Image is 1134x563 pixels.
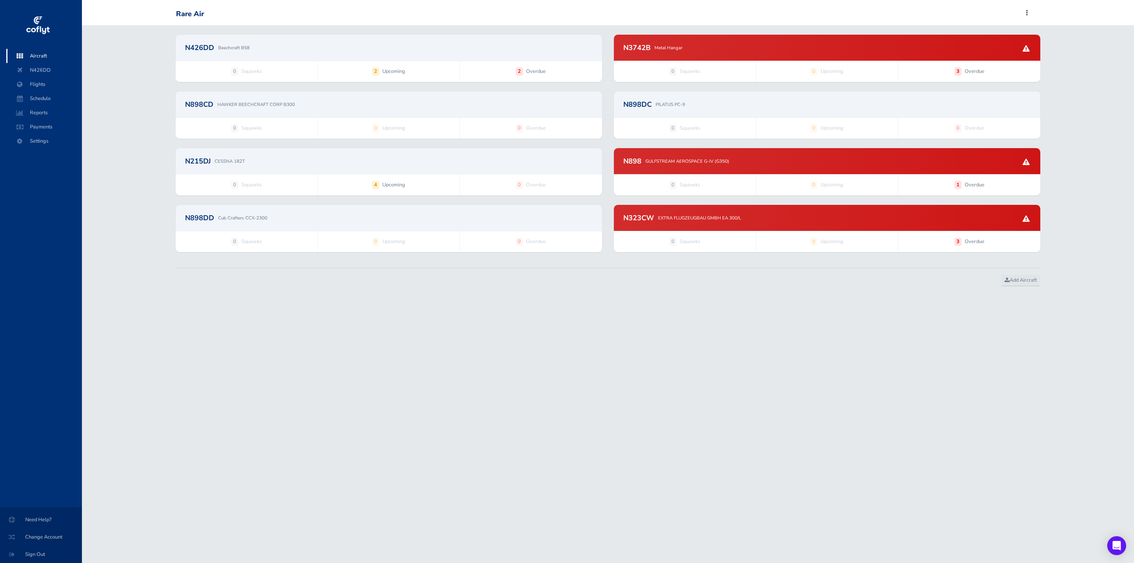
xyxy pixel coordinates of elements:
[14,77,74,91] span: Flights
[680,238,700,245] span: Squawks
[526,67,546,75] span: Overdue
[176,35,602,82] a: N426DD Beechcraft B58 0 Squawks 2 Upcoming 2 Overdue
[954,124,962,132] strong: 0
[965,124,984,132] span: Overdue
[9,547,72,561] span: Sign Out
[9,513,72,527] span: Need Help?
[176,10,204,19] div: Rare Air
[516,67,523,75] strong: 2
[372,238,379,245] strong: 0
[669,67,676,75] strong: 0
[14,120,74,134] span: Payments
[382,238,405,245] span: Upcoming
[241,181,262,189] span: Squawks
[623,158,641,165] h2: N898
[954,238,962,245] strong: 3
[1001,275,1040,286] a: Add Aircraft
[810,124,817,132] strong: 0
[614,91,1040,139] a: N898DC PILATUS PC-9 0 Squawks 0 Upcoming 0 Overdue
[516,181,523,189] strong: 0
[614,205,1040,252] a: N323CW EXTRA FLUGZEUGBAU GMBH EA 300/L 0 Squawks 0 Upcoming 3 Overdue
[185,158,211,165] h2: N215DJ
[14,134,74,148] span: Settings
[1107,536,1126,555] div: Open Intercom Messenger
[614,35,1040,82] a: N3742B Metal Hangar 0 Squawks 0 Upcoming 3 Overdue
[623,44,650,51] h2: N3742B
[658,214,741,221] p: EXTRA FLUGZEUGBAU GMBH EA 300/L
[645,158,729,165] p: GULFSTREAM AEROSPACE G-IV (G350)
[965,238,984,245] span: Overdue
[14,49,74,63] span: Aircraft
[231,181,238,189] strong: 0
[231,124,238,132] strong: 0
[680,181,700,189] span: Squawks
[372,181,379,189] strong: 4
[654,44,682,51] p: Metal Hangar
[680,67,700,75] span: Squawks
[965,67,984,75] span: Overdue
[231,67,238,75] strong: 0
[821,238,843,245] span: Upcoming
[231,238,238,245] strong: 0
[810,67,817,75] strong: 0
[526,238,546,245] span: Overdue
[241,238,262,245] span: Squawks
[176,91,602,139] a: N898CD HAWKER BEECHCRAFT CORP B300 0 Squawks 0 Upcoming 0 Overdue
[680,124,700,132] span: Squawks
[526,124,546,132] span: Overdue
[821,67,843,75] span: Upcoming
[372,67,379,75] strong: 2
[241,67,262,75] span: Squawks
[14,106,74,120] span: Reports
[821,181,843,189] span: Upcoming
[176,205,602,252] a: N898DD Cub Crafters CCX-2300 0 Squawks 0 Upcoming 0 Overdue
[954,181,962,189] strong: 1
[810,238,817,245] strong: 0
[218,214,267,221] p: Cub Crafters CCX-2300
[382,67,405,75] span: Upcoming
[14,63,74,77] span: N426DD
[526,181,546,189] span: Overdue
[218,44,250,51] p: Beechcraft B58
[656,101,685,108] p: PILATUS PC-9
[217,101,295,108] p: HAWKER BEECHCRAFT CORP B300
[954,67,962,75] strong: 3
[185,214,214,221] h2: N898DD
[185,44,214,51] h2: N426DD
[810,181,817,189] strong: 0
[14,91,74,106] span: Schedule
[669,124,676,132] strong: 0
[1005,277,1037,284] span: Add Aircraft
[372,124,379,132] strong: 0
[185,101,213,108] h2: N898CD
[215,158,245,165] p: CESSNA 182T
[176,148,602,195] a: N215DJ CESSNA 182T 0 Squawks 4 Upcoming 0 Overdue
[25,14,51,37] img: coflyt logo
[669,238,676,245] strong: 0
[669,181,676,189] strong: 0
[965,181,984,189] span: Overdue
[241,124,262,132] span: Squawks
[516,238,523,245] strong: 0
[614,148,1040,195] a: N898 GULFSTREAM AEROSPACE G-IV (G350) 0 Squawks 0 Upcoming 1 Overdue
[382,124,405,132] span: Upcoming
[516,124,523,132] strong: 0
[821,124,843,132] span: Upcoming
[382,181,405,189] span: Upcoming
[9,530,72,544] span: Change Account
[623,214,654,221] h2: N323CW
[623,101,652,108] h2: N898DC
